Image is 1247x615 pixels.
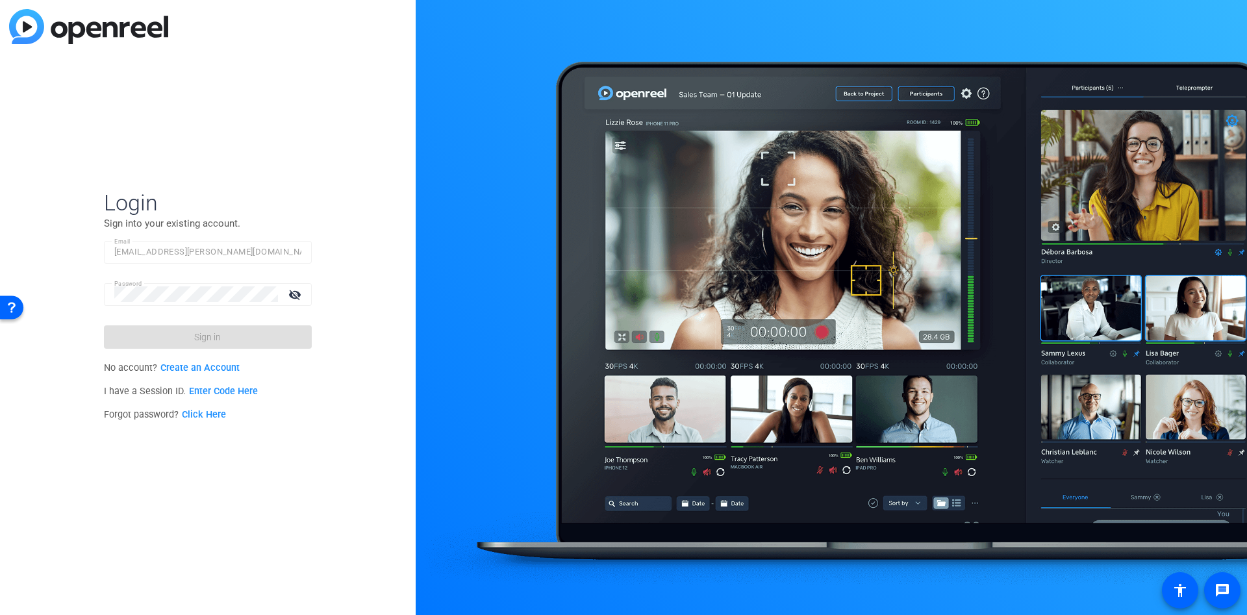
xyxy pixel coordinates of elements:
p: Sign into your existing account. [104,216,312,231]
mat-label: Password [114,280,142,287]
img: blue-gradient.svg [9,9,168,44]
a: Create an Account [160,362,240,373]
span: Forgot password? [104,409,226,420]
mat-icon: visibility_off [281,285,312,304]
span: I have a Session ID. [104,386,258,397]
a: Click Here [182,409,226,420]
a: Enter Code Here [189,386,258,397]
mat-icon: accessibility [1172,583,1188,598]
mat-icon: message [1215,583,1230,598]
input: Enter Email Address [114,244,301,260]
mat-label: Email [114,238,131,245]
span: Login [104,189,312,216]
span: No account? [104,362,240,373]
